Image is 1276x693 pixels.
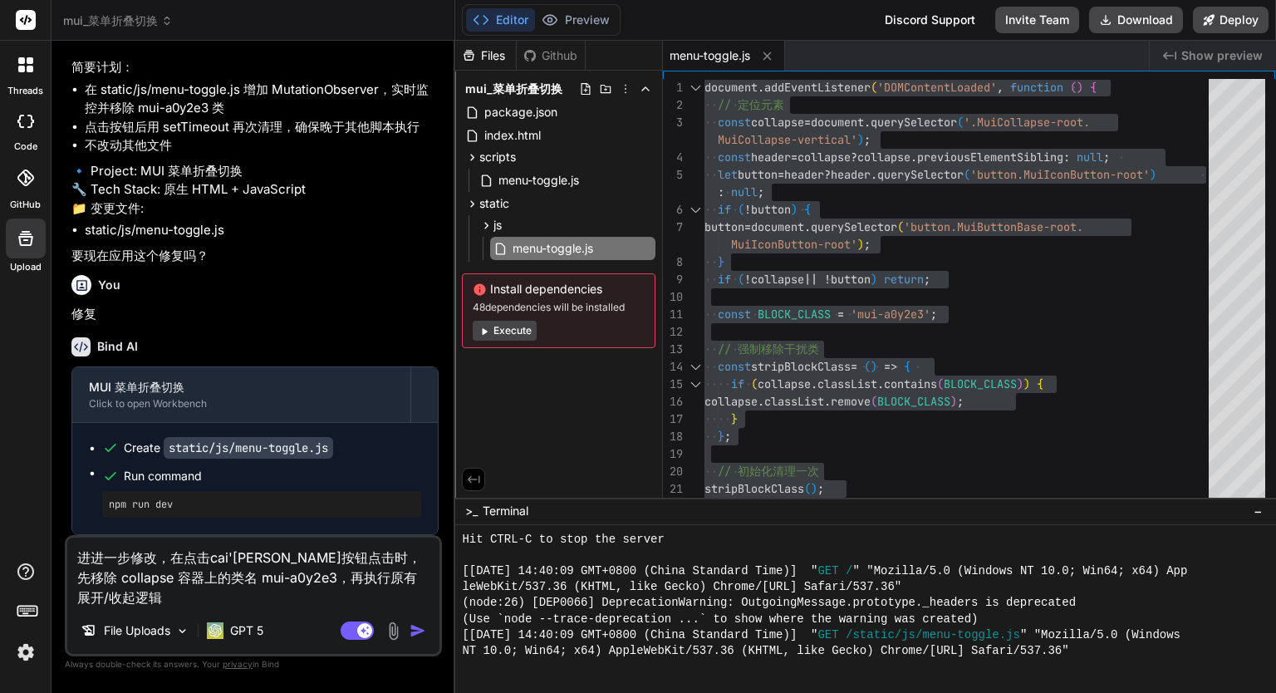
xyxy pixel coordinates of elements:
[465,81,562,97] span: mui_菜单折叠切换
[85,221,439,240] li: static/js/menu-toggle.js
[704,481,804,496] span: stripBlockClass
[89,379,394,396] div: MUI 菜单折叠切换
[718,167,738,182] span: let
[1020,627,1180,643] span: " "Mozilla/5.0 (Windows
[465,503,478,519] span: >_
[1254,503,1263,519] span: −
[663,341,683,358] div: 13
[758,394,764,409] span: .
[851,150,857,165] span: ?
[871,359,877,374] span: )
[10,260,42,274] label: Upload
[71,247,439,266] p: 要现在应用这个修复吗？
[871,115,957,130] span: querySelector
[731,237,857,252] span: MuiIconButton-root'
[718,254,724,269] span: }
[384,622,403,641] img: attachment
[85,81,439,118] li: 在 static/js/menu-toggle.js 增加 MutationObserver，实时监控并移除 mui-a0y2e3 类
[71,58,439,77] p: 简要计划：
[718,115,751,130] span: const
[663,428,683,445] div: 18
[897,219,904,234] span: (
[473,301,645,314] span: 48 dependencies will be installed
[175,624,189,638] img: Pick Models
[462,612,978,627] span: (Use `node --trace-deprecation ...` to show where the warning was created)
[685,376,706,393] div: Click to collapse the range.
[724,429,731,444] span: ;
[738,272,744,287] span: (
[479,195,509,212] span: static
[846,627,1020,643] span: /static/js/menu-toggle.js
[230,622,263,639] p: GPT 5
[917,150,1063,165] span: previousElementSibling
[663,201,683,219] div: 6
[751,376,758,391] span: (
[995,7,1079,33] button: Invite Team
[663,376,683,393] div: 15
[804,219,811,234] span: .
[483,125,542,145] span: index.html
[997,80,1004,95] span: ,
[704,80,758,95] span: document
[85,136,439,155] li: 不改动其他文件
[857,150,910,165] span: collapse
[663,358,683,376] div: 14
[704,219,744,234] span: button
[1077,150,1103,165] span: null
[852,563,1187,579] span: " "Mozilla/5.0 (Windows NT 10.0; Win64; x64) App
[817,376,877,391] span: classList
[718,97,784,112] span: // 定位元素
[744,219,751,234] span: =
[718,202,731,217] span: if
[207,622,223,639] img: GPT 5
[846,563,852,579] span: /
[877,394,950,409] span: BLOCK_CLASS
[817,627,838,643] span: GET
[663,288,683,306] div: 10
[764,80,871,95] span: addEventListener
[778,167,784,182] span: =
[758,376,811,391] span: collapse
[71,162,439,219] p: 🔹 Project: MUI 菜单折叠切换 🔧 Tech Stack: 原生 HTML + JavaScript 📁 变更文件:
[473,321,537,341] button: Execute
[944,376,1017,391] span: BLOCK_CLASS
[1150,167,1156,182] span: )
[663,96,683,114] div: 2
[864,359,871,374] span: (
[884,359,897,374] span: =>
[758,80,764,95] span: .
[791,202,797,217] span: )
[811,219,897,234] span: querySelector
[718,342,819,356] span: // 强制移除干扰类
[738,202,744,217] span: (
[63,12,173,29] span: mui_菜单折叠切换
[718,132,857,147] span: MuiCollapse-vertical'
[663,445,683,463] div: 19
[97,338,138,355] h6: Bind AI
[937,376,944,391] span: (
[864,132,871,147] span: ;
[910,150,917,165] span: .
[1037,376,1043,391] span: {
[663,253,683,271] div: 8
[904,219,1083,234] span: 'button.MuiButtonBase-root.
[824,394,831,409] span: .
[751,359,851,374] span: stripBlockClass
[877,80,997,95] span: 'DOMContentLoaded'
[718,429,724,444] span: }
[930,307,937,322] span: ;
[466,8,535,32] button: Editor
[462,532,664,548] span: Hit CTRL-C to stop the server
[479,149,516,165] span: scripts
[857,237,864,252] span: )
[811,481,817,496] span: )
[817,481,824,496] span: ;
[462,563,817,579] span: [[DATE] 14:40:09 GMT+0800 (China Standard Time)] "
[884,272,924,287] span: return
[462,579,901,595] span: leWebKit/537.36 (KHTML, like Gecko) Chrome/[URL] Safari/537.36"
[837,307,844,322] span: =
[12,638,40,666] img: settings
[663,480,683,498] div: 21
[824,272,831,287] span: !
[1089,7,1183,33] button: Download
